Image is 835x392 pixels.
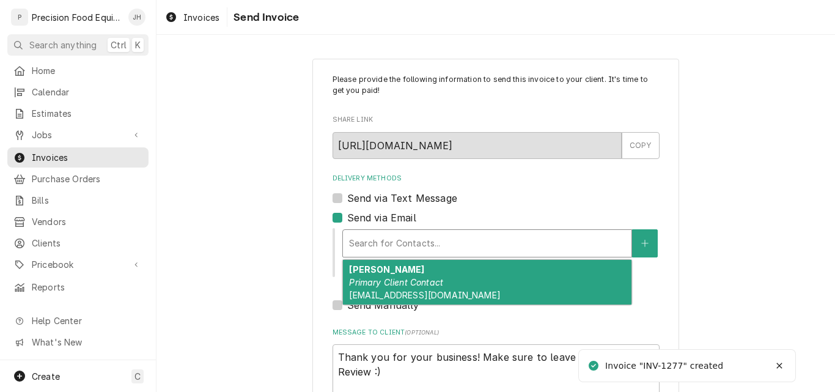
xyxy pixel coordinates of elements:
span: Bills [32,194,142,207]
span: Vendors [32,215,142,228]
div: JH [128,9,145,26]
label: Send via Text Message [347,191,457,205]
span: Home [32,64,142,77]
span: Estimates [32,107,142,120]
label: Delivery Methods [333,174,660,183]
span: Ctrl [111,39,127,51]
a: Reports [7,277,149,297]
div: Precision Food Equipment LLC's Avatar [11,9,28,26]
span: C [134,370,141,383]
button: COPY [622,132,660,159]
button: Create New Contact [632,229,658,257]
a: Purchase Orders [7,169,149,189]
label: Share Link [333,115,660,125]
a: Invoices [7,147,149,168]
strong: [PERSON_NAME] [349,264,424,275]
label: Send via Email [347,210,416,225]
span: K [135,39,141,51]
span: ( optional ) [405,329,439,336]
div: Share Link [333,115,660,158]
span: Send Invoice [230,9,299,26]
p: Please provide the following information to send this invoice to your client. It's time to get yo... [333,74,660,97]
em: Primary Client Contact [349,277,443,287]
div: Delivery Methods [333,174,660,312]
a: Go to Jobs [7,125,149,145]
span: What's New [32,336,141,349]
span: Clients [32,237,142,250]
a: Go to Pricebook [7,254,149,275]
span: Calendar [32,86,142,98]
a: Calendar [7,82,149,102]
a: Vendors [7,212,149,232]
span: Jobs [32,128,124,141]
a: Home [7,61,149,81]
div: P [11,9,28,26]
label: Message to Client [333,328,660,338]
label: Send Manually [347,298,419,312]
a: Bills [7,190,149,210]
button: Search anythingCtrlK [7,34,149,56]
span: Create [32,371,60,382]
a: Invoices [160,7,224,28]
svg: Create New Contact [641,239,649,248]
a: Go to Help Center [7,311,149,331]
div: Invoice "INV-1277" created [605,360,725,372]
div: Precision Food Equipment LLC [32,11,122,24]
span: Pricebook [32,258,124,271]
a: Go to What's New [7,332,149,352]
span: Invoices [32,151,142,164]
span: Reports [32,281,142,294]
span: Purchase Orders [32,172,142,185]
a: Clients [7,233,149,253]
div: Jason Hertel's Avatar [128,9,145,26]
span: [EMAIL_ADDRESS][DOMAIN_NAME] [349,290,500,300]
a: Estimates [7,103,149,124]
span: Invoices [183,11,219,24]
span: Search anything [29,39,97,51]
span: Help Center [32,314,141,327]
